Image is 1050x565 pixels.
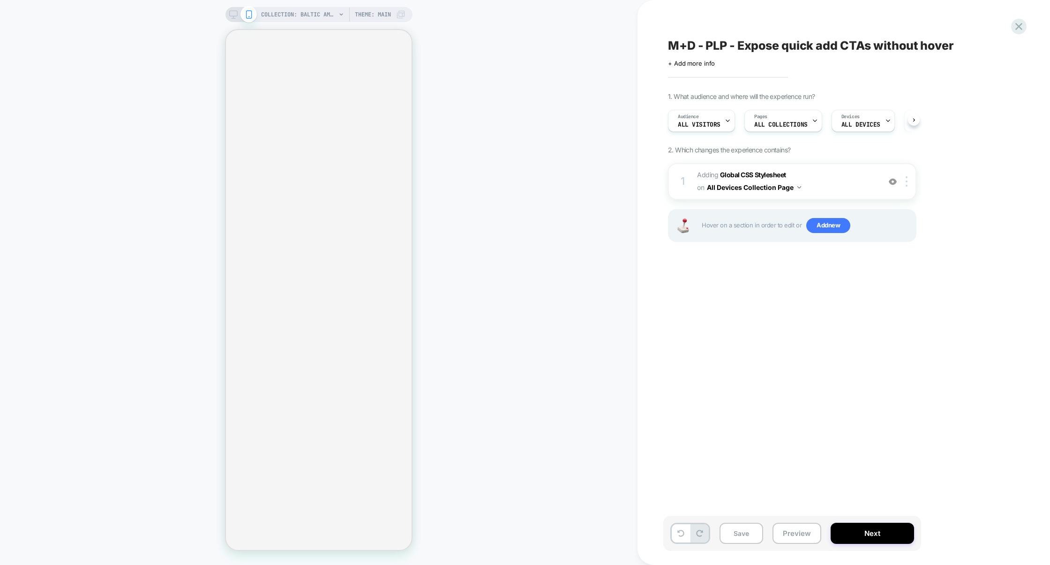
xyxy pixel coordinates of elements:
[797,186,801,188] img: down arrow
[261,7,336,22] span: COLLECTION: Baltic Amber (Category)
[674,218,692,233] img: Joystick
[806,218,850,233] span: Add new
[831,523,914,544] button: Next
[841,113,860,120] span: Devices
[754,121,808,128] span: ALL COLLECTIONS
[678,113,699,120] span: Audience
[668,60,715,67] span: + Add more info
[697,169,876,194] span: Adding
[668,146,790,154] span: 2. Which changes the experience contains?
[668,38,954,53] span: M+D - PLP - Expose quick add CTAs without hover
[720,171,786,179] b: Global CSS Stylesheet
[772,523,821,544] button: Preview
[668,92,815,100] span: 1. What audience and where will the experience run?
[702,218,911,233] span: Hover on a section in order to edit or
[754,113,767,120] span: Pages
[697,181,704,193] span: on
[889,178,897,186] img: crossed eye
[355,7,391,22] span: Theme: MAIN
[906,176,907,187] img: close
[678,121,720,128] span: All Visitors
[678,172,688,191] div: 1
[707,181,801,194] button: All Devices Collection Page
[841,121,880,128] span: ALL DEVICES
[720,523,763,544] button: Save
